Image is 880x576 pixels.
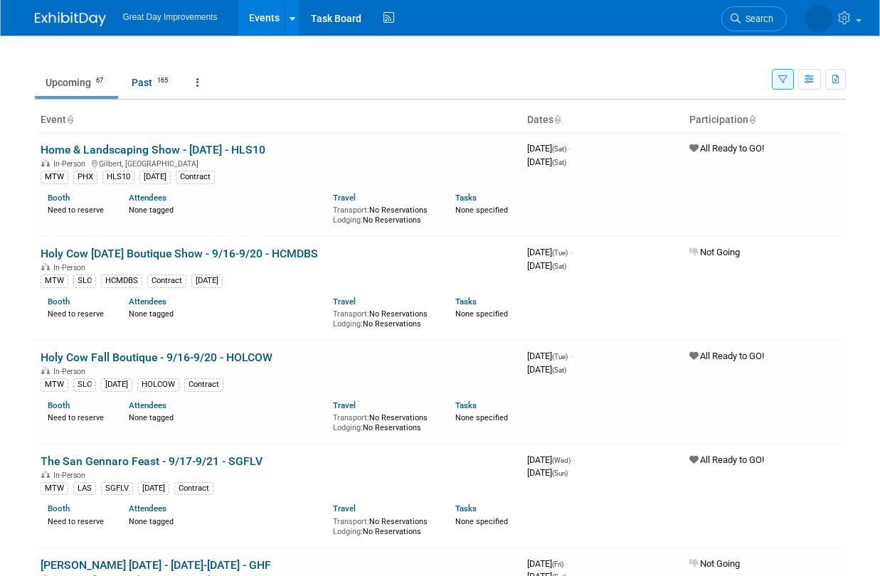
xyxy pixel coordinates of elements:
[41,263,50,270] img: In-Person Event
[153,75,172,86] span: 165
[333,206,369,215] span: Transport:
[527,351,572,361] span: [DATE]
[53,263,90,272] span: In-Person
[73,171,97,183] div: PHX
[552,469,568,477] span: (Sun)
[333,215,363,225] span: Lodging:
[41,274,68,287] div: MTW
[455,400,477,410] a: Tasks
[455,309,508,319] span: None specified
[333,410,434,432] div: No Reservations No Reservations
[176,171,215,183] div: Contract
[41,351,272,364] a: Holy Cow Fall Boutique - 9/16-9/20 - HOLCOW
[48,306,108,319] div: Need to reserve
[527,260,566,271] span: [DATE]
[129,410,322,423] div: None tagged
[129,306,322,319] div: None tagged
[684,108,846,132] th: Participation
[333,306,434,329] div: No Reservations No Reservations
[333,319,363,329] span: Lodging:
[748,114,756,125] a: Sort by Participation Type
[527,558,568,569] span: [DATE]
[41,157,516,169] div: Gilbert, [GEOGRAPHIC_DATA]
[35,12,106,26] img: ExhibitDay
[53,367,90,376] span: In-Person
[527,467,568,478] span: [DATE]
[527,247,572,257] span: [DATE]
[66,114,73,125] a: Sort by Event Name
[48,400,70,410] a: Booth
[129,193,166,203] a: Attendees
[721,6,787,31] a: Search
[53,159,90,169] span: In-Person
[35,69,118,96] a: Upcoming67
[689,454,764,465] span: All Ready to GO!
[41,159,50,166] img: In-Person Event
[73,274,96,287] div: SLC
[455,193,477,203] a: Tasks
[184,378,223,391] div: Contract
[521,108,684,132] th: Dates
[41,471,50,478] img: In-Person Event
[570,247,572,257] span: -
[568,143,571,154] span: -
[741,14,773,24] span: Search
[527,364,566,375] span: [DATE]
[333,400,356,410] a: Travel
[48,503,70,513] a: Booth
[41,247,318,260] a: Holy Cow [DATE] Boutique Show - 9/16-9/20 - HCMDBS
[527,143,571,154] span: [DATE]
[552,560,563,568] span: (Fri)
[570,351,572,361] span: -
[333,297,356,306] a: Travel
[129,203,322,215] div: None tagged
[73,482,96,495] div: LAS
[129,297,166,306] a: Attendees
[101,482,133,495] div: SGFLV
[455,503,477,513] a: Tasks
[455,517,508,526] span: None specified
[35,108,521,132] th: Event
[174,482,213,495] div: Contract
[333,413,369,422] span: Transport:
[333,503,356,513] a: Travel
[121,69,183,96] a: Past165
[53,471,90,480] span: In-Person
[41,171,68,183] div: MTW
[48,193,70,203] a: Booth
[552,457,571,464] span: (Wed)
[527,454,575,465] span: [DATE]
[333,309,369,319] span: Transport:
[101,274,142,287] div: HCMDBS
[41,378,68,391] div: MTW
[41,143,265,156] a: Home & Landscaping Show - [DATE] - HLS10
[566,558,568,569] span: -
[191,274,223,287] div: [DATE]
[455,206,508,215] span: None specified
[41,558,271,572] a: [PERSON_NAME] [DATE] - [DATE]-[DATE] - GHF
[333,517,369,526] span: Transport:
[552,366,566,374] span: (Sat)
[92,75,107,86] span: 67
[689,247,740,257] span: Not Going
[138,482,169,495] div: [DATE]
[48,514,108,527] div: Need to reserve
[333,514,434,536] div: No Reservations No Reservations
[129,503,166,513] a: Attendees
[553,114,561,125] a: Sort by Start Date
[455,413,508,422] span: None specified
[139,171,171,183] div: [DATE]
[552,145,566,153] span: (Sat)
[527,156,566,167] span: [DATE]
[552,249,568,257] span: (Tue)
[455,297,477,306] a: Tasks
[333,193,356,203] a: Travel
[689,558,740,569] span: Not Going
[102,171,134,183] div: HLS10
[129,514,322,527] div: None tagged
[147,274,186,287] div: Contract
[41,454,263,468] a: The San Gennaro Feast - 9/17-9/21 - SGFLV
[333,423,363,432] span: Lodging:
[137,378,179,391] div: HOLCOW
[48,297,70,306] a: Booth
